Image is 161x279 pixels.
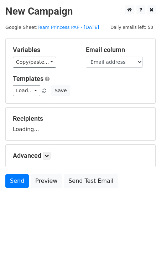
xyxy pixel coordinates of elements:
a: Templates [13,75,43,82]
h5: Variables [13,46,75,54]
h5: Advanced [13,152,148,160]
span: Daily emails left: 50 [108,24,156,31]
a: Send [5,174,29,188]
a: Team Princess PAF - [DATE] [37,25,99,30]
a: Load... [13,85,40,96]
h2: New Campaign [5,5,156,17]
small: Google Sheet: [5,25,99,30]
button: Save [51,85,70,96]
a: Send Test Email [64,174,118,188]
div: Loading... [13,115,148,133]
h5: Recipients [13,115,148,123]
h5: Email column [86,46,148,54]
a: Copy/paste... [13,57,56,68]
a: Daily emails left: 50 [108,25,156,30]
a: Preview [31,174,62,188]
